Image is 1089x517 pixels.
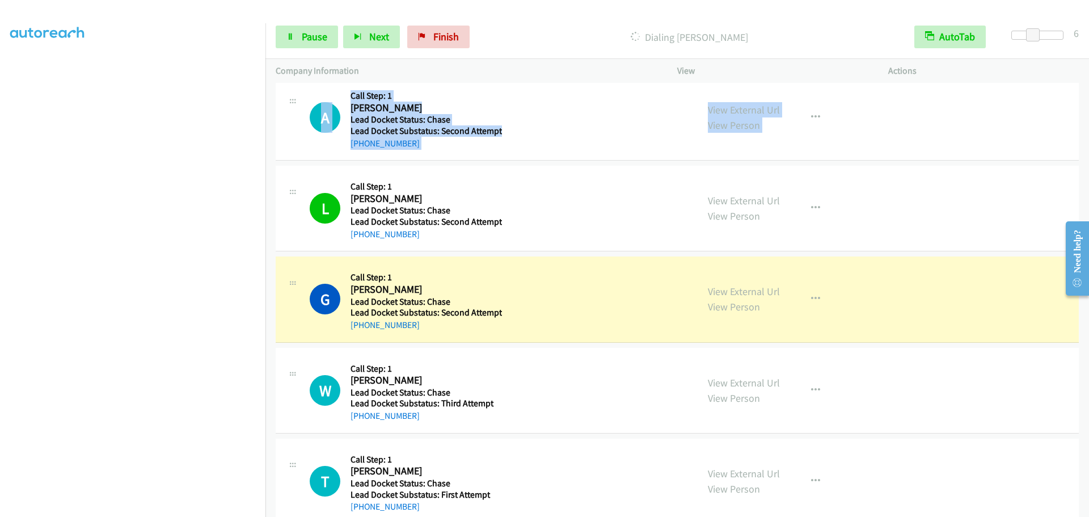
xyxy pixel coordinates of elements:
a: Finish [407,26,470,48]
h2: [PERSON_NAME] [351,465,501,478]
div: 6 [1074,26,1079,41]
p: Actions [888,64,1079,78]
h5: Lead Docket Substatus: Second Attempt [351,125,502,137]
a: [PHONE_NUMBER] [351,138,420,149]
h2: [PERSON_NAME] [351,283,501,296]
a: View External Url [708,103,780,116]
a: View External Url [708,376,780,389]
div: The call is yet to be attempted [310,466,340,497]
h5: Call Step: 1 [351,181,502,192]
h5: Lead Docket Status: Chase [351,387,501,398]
h5: Lead Docket Status: Chase [351,478,501,489]
p: View [677,64,868,78]
h5: Lead Docket Status: Chase [351,114,502,125]
span: Next [369,30,389,43]
a: View Person [708,119,760,132]
h5: Lead Docket Substatus: Second Attempt [351,216,502,228]
h5: Lead Docket Substatus: First Attempt [351,489,501,501]
a: View Person [708,482,760,495]
span: Pause [302,30,327,43]
h1: G [310,284,340,314]
a: View Person [708,392,760,405]
button: AutoTab [914,26,986,48]
a: View External Url [708,194,780,207]
h5: Lead Docket Substatus: Second Attempt [351,307,502,318]
h5: Call Step: 1 [351,272,502,283]
a: [PHONE_NUMBER] [351,410,420,421]
a: [PHONE_NUMBER] [351,320,420,330]
h2: [PERSON_NAME] [351,102,501,115]
h2: [PERSON_NAME] [351,374,501,387]
a: View Person [708,300,760,313]
h5: Lead Docket Status: Chase [351,296,502,308]
a: Pause [276,26,338,48]
div: The call is yet to be attempted [310,375,340,406]
h1: W [310,375,340,406]
h1: T [310,466,340,497]
a: View External Url [708,467,780,480]
span: Finish [433,30,459,43]
a: [PHONE_NUMBER] [351,501,420,512]
h1: L [310,193,340,224]
h2: [PERSON_NAME] [351,192,501,205]
h5: Call Step: 1 [351,90,502,102]
a: View Person [708,209,760,222]
h1: A [310,102,340,133]
button: Next [343,26,400,48]
p: Dialing [PERSON_NAME] [485,30,894,45]
h5: Call Step: 1 [351,363,501,375]
h5: Call Step: 1 [351,454,501,465]
h5: Lead Docket Status: Chase [351,205,502,216]
iframe: Resource Center [1056,213,1089,304]
a: [PHONE_NUMBER] [351,229,420,239]
a: View External Url [708,285,780,298]
h5: Lead Docket Substatus: Third Attempt [351,398,501,409]
p: Company Information [276,64,657,78]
